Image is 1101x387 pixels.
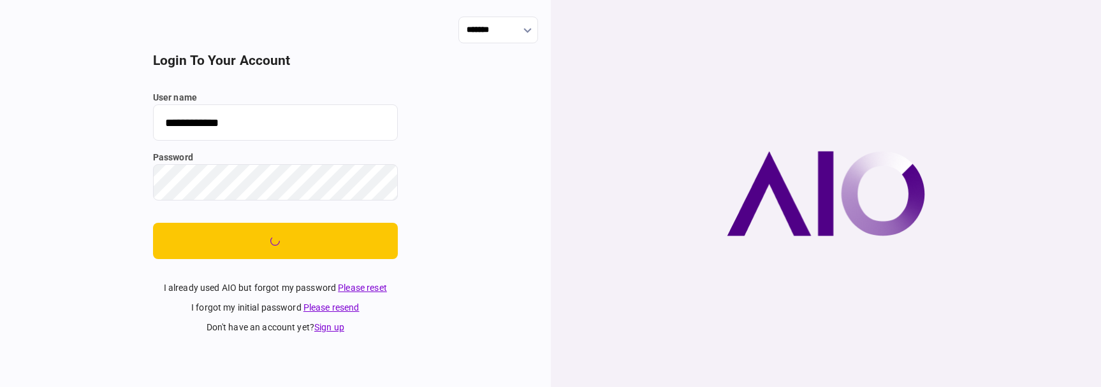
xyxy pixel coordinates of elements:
[153,91,398,104] label: user name
[153,53,398,69] h2: login to your account
[153,104,398,141] input: user name
[338,283,387,293] a: Please reset
[458,17,538,43] input: show language options
[727,151,925,236] img: AIO company logo
[314,322,344,332] a: Sign up
[153,281,398,295] div: I already used AIO but forgot my password
[153,301,398,314] div: I forgot my initial password
[303,302,360,313] a: Please resend
[153,164,398,201] input: password
[153,223,398,259] button: login
[153,321,398,334] div: don't have an account yet ?
[153,151,398,164] label: password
